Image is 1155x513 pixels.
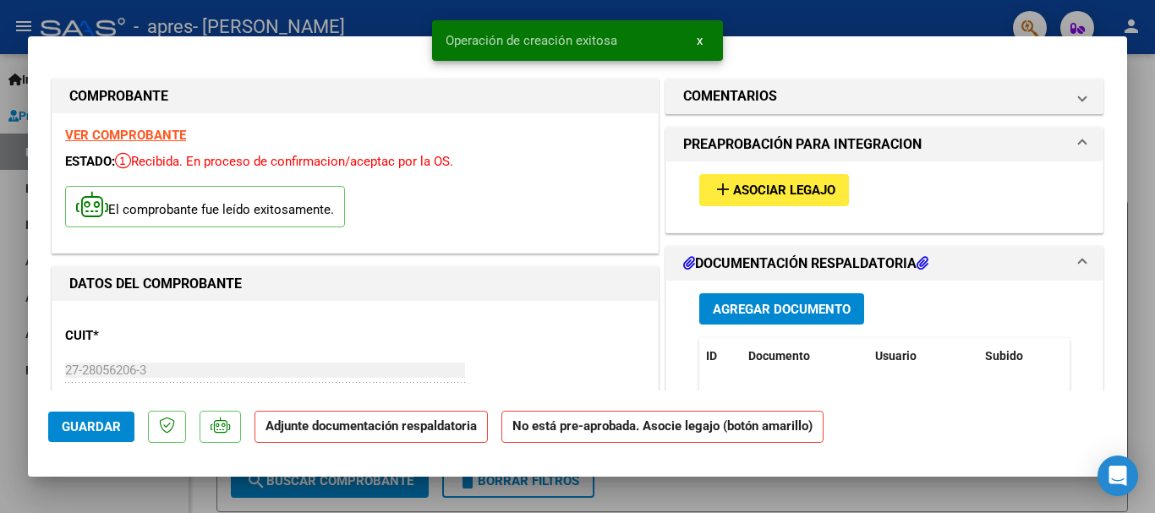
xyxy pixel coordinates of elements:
[69,88,168,104] strong: COMPROBANTE
[69,276,242,292] strong: DATOS DEL COMPROBANTE
[115,154,453,169] span: Recibida. En proceso de confirmacion/aceptac por la OS.
[985,349,1023,363] span: Subido
[748,349,810,363] span: Documento
[65,186,345,227] p: El comprobante fue leído exitosamente.
[265,418,477,434] strong: Adjunte documentación respaldatoria
[683,134,922,155] h1: PREAPROBACIÓN PARA INTEGRACION
[742,338,868,374] datatable-header-cell: Documento
[875,349,917,363] span: Usuario
[62,419,121,434] span: Guardar
[699,293,864,325] button: Agregar Documento
[666,247,1103,281] mat-expansion-panel-header: DOCUMENTACIÓN RESPALDATORIA
[65,128,186,143] a: VER COMPROBANTE
[699,338,742,374] datatable-header-cell: ID
[666,161,1103,232] div: PREAPROBACIÓN PARA INTEGRACION
[706,349,717,363] span: ID
[699,174,849,205] button: Asociar Legajo
[1098,456,1138,496] div: Open Intercom Messenger
[868,338,978,374] datatable-header-cell: Usuario
[713,302,851,317] span: Agregar Documento
[713,179,733,199] mat-icon: add
[48,412,134,442] button: Guardar
[978,338,1063,374] datatable-header-cell: Subido
[683,25,716,56] button: x
[1063,338,1147,374] datatable-header-cell: Acción
[666,79,1103,113] mat-expansion-panel-header: COMENTARIOS
[446,32,617,49] span: Operación de creación exitosa
[733,183,835,199] span: Asociar Legajo
[683,254,928,274] h1: DOCUMENTACIÓN RESPALDATORIA
[666,128,1103,161] mat-expansion-panel-header: PREAPROBACIÓN PARA INTEGRACION
[65,154,115,169] span: ESTADO:
[697,33,703,48] span: x
[65,326,239,346] p: CUIT
[683,86,777,106] h1: COMENTARIOS
[501,411,824,444] strong: No está pre-aprobada. Asocie legajo (botón amarillo)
